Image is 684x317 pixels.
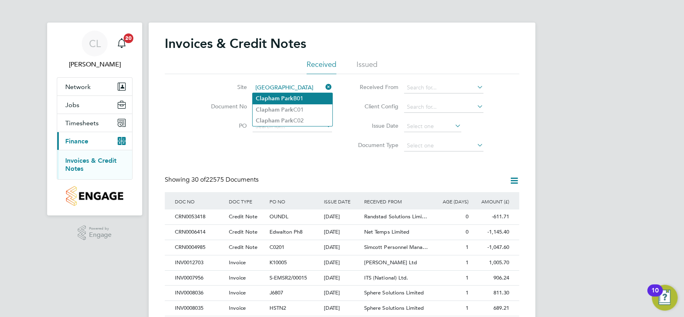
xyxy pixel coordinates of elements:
[201,83,247,91] label: Site
[267,192,321,211] div: PO NO
[253,121,332,132] input: Search for...
[281,106,293,113] b: Park
[191,176,259,184] span: 22575 Documents
[256,95,280,102] b: Clapham
[430,192,471,211] div: AGE (DAYS)
[352,83,398,91] label: Received From
[201,122,247,129] label: PO
[89,232,112,238] span: Engage
[352,103,398,110] label: Client Config
[352,141,398,149] label: Document Type
[229,259,246,266] span: Invoice
[269,274,307,281] span: S-EMSR2/00015
[229,244,257,251] span: Credit Note
[227,192,267,211] div: DOC TYPE
[253,93,332,104] li: B01
[322,225,363,240] div: [DATE]
[57,132,132,150] button: Finance
[165,35,306,52] h2: Invoices & Credit Notes
[229,305,246,311] span: Invoice
[124,33,133,43] span: 20
[191,176,206,184] span: 30 of
[256,106,280,113] b: Clapham
[471,209,511,224] div: -611.71
[173,271,227,286] div: INV0007956
[364,305,423,311] span: Sphere Solutions Limited
[364,289,423,296] span: Sphere Solutions Limited
[357,60,377,74] li: Issued
[229,274,246,281] span: Invoice
[173,301,227,316] div: INV0008035
[173,286,227,300] div: INV0008036
[471,301,511,316] div: 689.21
[57,60,133,69] span: Chay Lee-Wo
[322,271,363,286] div: [DATE]
[89,225,112,232] span: Powered by
[253,115,332,126] li: C02
[173,255,227,270] div: INV0012703
[269,289,283,296] span: J6807
[173,192,227,211] div: DOC NO
[269,228,303,235] span: Edwalton Ph8
[466,305,468,311] span: 1
[466,289,468,296] span: 1
[466,259,468,266] span: 1
[466,244,468,251] span: 1
[65,119,99,127] span: Timesheets
[362,192,430,211] div: RECEIVED FROM
[471,255,511,270] div: 1,005.70
[404,82,483,93] input: Search for...
[229,213,257,220] span: Credit Note
[471,225,511,240] div: -1,145.40
[57,78,132,95] button: Network
[66,186,123,206] img: countryside-properties-logo-retina.png
[404,140,483,151] input: Select one
[281,95,293,102] b: Park
[269,305,286,311] span: HSTN2
[256,117,280,124] b: Clapham
[466,228,468,235] span: 0
[269,259,287,266] span: K10005
[471,192,511,211] div: AMOUNT (£)
[322,255,363,270] div: [DATE]
[253,82,332,93] input: Search for...
[364,274,408,281] span: ITS (National) Ltd.
[57,96,132,114] button: Jobs
[352,122,398,129] label: Issue Date
[269,213,288,220] span: OUNDL
[466,213,468,220] span: 0
[173,209,227,224] div: CRN0053418
[466,274,468,281] span: 1
[253,104,332,115] li: C01
[65,137,88,145] span: Finance
[322,286,363,300] div: [DATE]
[65,101,79,109] span: Jobs
[322,192,363,211] div: ISSUE DATE
[78,225,112,240] a: Powered byEngage
[322,240,363,255] div: [DATE]
[114,31,130,56] a: 20
[364,213,427,220] span: Randstad Solutions Limi…
[47,23,142,215] nav: Main navigation
[65,83,91,91] span: Network
[229,228,257,235] span: Credit Note
[89,38,101,49] span: CL
[57,186,133,206] a: Go to home page
[322,301,363,316] div: [DATE]
[471,271,511,286] div: 906.24
[471,286,511,300] div: 811.30
[364,244,427,251] span: Simcott Personnel Mana…
[269,244,284,251] span: C0201
[364,228,409,235] span: Net Temps Limited
[57,150,132,179] div: Finance
[652,285,678,311] button: Open Resource Center, 10 new notifications
[173,225,227,240] div: CRN0006414
[65,157,116,172] a: Invoices & Credit Notes
[57,114,132,132] button: Timesheets
[651,290,659,301] div: 10
[57,31,133,69] a: CL[PERSON_NAME]
[364,259,417,266] span: [PERSON_NAME] Ltd
[173,240,227,255] div: CRN0004985
[404,102,483,113] input: Search for...
[404,121,461,132] input: Select one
